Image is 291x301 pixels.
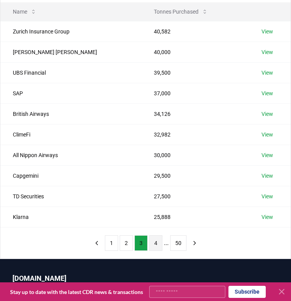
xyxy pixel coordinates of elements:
[261,213,273,221] a: View
[149,235,162,251] button: 4
[261,48,273,56] a: View
[261,131,273,138] a: View
[141,62,249,83] td: 39,500
[261,172,273,180] a: View
[141,186,249,206] td: 27,500
[141,165,249,186] td: 29,500
[0,21,141,42] td: Zurich Insurance Group
[148,4,214,19] button: Tonnes Purchased
[0,83,141,103] td: SAP
[0,124,141,145] td: ClimeFi
[90,235,103,251] button: previous page
[141,206,249,227] td: 25,888
[0,145,141,165] td: All Nippon Airways
[141,21,249,42] td: 40,582
[261,89,273,97] a: View
[170,235,186,251] button: 50
[141,42,249,62] td: 40,000
[164,238,169,248] li: ...
[7,4,43,19] button: Name
[105,235,118,251] button: 1
[261,192,273,200] a: View
[261,151,273,159] a: View
[261,110,273,118] a: View
[141,83,249,103] td: 37,000
[12,273,279,284] p: [DOMAIN_NAME]
[0,206,141,227] td: Klarna
[120,235,133,251] button: 2
[141,103,249,124] td: 34,126
[0,103,141,124] td: British Airways
[0,165,141,186] td: Capgemini
[0,42,141,62] td: [PERSON_NAME] [PERSON_NAME]
[134,235,148,251] button: 3
[141,145,249,165] td: 30,000
[261,69,273,77] a: View
[141,124,249,145] td: 32,982
[188,235,201,251] button: next page
[0,62,141,83] td: UBS Financial
[0,186,141,206] td: TD Securities
[261,28,273,35] a: View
